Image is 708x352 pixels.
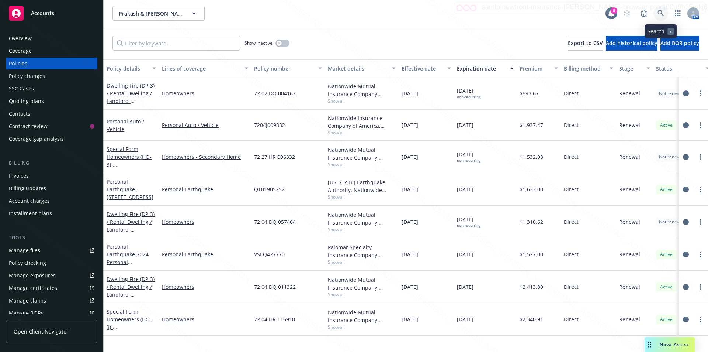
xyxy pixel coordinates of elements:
a: Manage claims [6,295,97,307]
a: circleInformation [681,315,690,324]
span: VSEQ427770 [254,250,285,258]
a: Accounts [6,3,97,24]
span: Renewal [619,315,640,323]
span: Show all [328,259,396,265]
div: Expiration date [457,65,506,72]
span: [DATE] [457,150,480,163]
span: Renewal [619,250,640,258]
span: Direct [564,283,579,291]
div: Tools [6,234,97,242]
a: more [696,218,705,226]
a: more [696,283,705,291]
a: Special Form Homeowners (HO-3) [107,308,153,346]
a: Homeowners [162,315,248,323]
input: Filter by keyword... [112,36,240,51]
span: $1,532.08 [520,153,543,161]
a: Homeowners - Secondary Home [162,153,248,161]
a: more [696,121,705,130]
a: Policy checking [6,257,97,269]
span: 72 27 HR 006332 [254,153,295,161]
div: Overview [9,33,32,44]
button: Add BOR policy [660,36,699,51]
span: Direct [564,153,579,161]
div: Nationwide Mutual Insurance Company, Nationwide Insurance Company [328,82,396,98]
span: Show all [328,161,396,168]
span: Show all [328,226,396,233]
span: Renewal [619,185,640,193]
div: Manage certificates [9,282,57,294]
div: [US_STATE] Earthquake Authority, Nationwide Insurance Company [328,178,396,194]
button: Expiration date [454,59,517,77]
button: Policy number [251,59,325,77]
span: Renewal [619,218,640,226]
span: Direct [564,185,579,193]
span: 72 04 DQ 011322 [254,283,296,291]
span: Show all [328,98,396,104]
span: $1,527.00 [520,250,543,258]
a: Personal Earthquake [107,178,153,201]
span: Not renewing [659,90,687,97]
a: Dwelling Fire (DP-3) / Rental Dwelling / Landlord [107,211,155,241]
span: Nova Assist [660,341,689,348]
div: Manage claims [9,295,46,307]
a: Switch app [670,6,685,21]
span: Active [659,251,674,258]
div: Lines of coverage [162,65,240,72]
a: Contacts [6,108,97,120]
a: Dwelling Fire (DP-3) / Rental Dwelling / Landlord [107,82,155,112]
div: Policy details [107,65,148,72]
span: $2,413.80 [520,283,543,291]
a: circleInformation [681,121,690,130]
span: Direct [564,250,579,258]
a: Account charges [6,195,97,207]
span: Show inactive [244,40,273,46]
span: [DATE] [402,315,418,323]
div: 8 [611,7,617,14]
span: - [STREET_ADDRESS][PERSON_NAME] [107,291,153,314]
a: Personal Earthquake [162,250,248,258]
span: Accounts [31,10,54,16]
div: Billing updates [9,182,46,194]
div: Nationwide Mutual Insurance Company, Nationwide Insurance Company [328,211,396,226]
a: Invoices [6,170,97,182]
span: [DATE] [457,250,473,258]
a: Billing updates [6,182,97,194]
span: Active [659,284,674,290]
div: Policies [9,58,27,69]
div: Installment plans [9,208,52,219]
span: Open Client Navigator [14,328,69,335]
span: Show all [328,291,396,298]
span: [DATE] [402,89,418,97]
div: Market details [328,65,388,72]
span: Not renewing [659,219,687,225]
a: more [696,89,705,98]
span: Direct [564,315,579,323]
span: Add BOR policy [660,40,699,47]
span: [DATE] [457,315,473,323]
a: Homeowners [162,89,248,97]
a: Homeowners [162,283,248,291]
span: [DATE] [457,121,473,129]
button: Premium [517,59,561,77]
div: Policy number [254,65,314,72]
a: Quoting plans [6,95,97,107]
button: Prakash & [PERSON_NAME] [112,6,205,21]
a: more [696,185,705,194]
span: [DATE] [402,218,418,226]
span: Direct [564,89,579,97]
span: Active [659,186,674,193]
a: circleInformation [681,153,690,161]
span: $1,310.62 [520,218,543,226]
span: Renewal [619,121,640,129]
span: $2,340.91 [520,315,543,323]
span: Prakash & [PERSON_NAME] [119,10,183,17]
span: [DATE] [402,121,418,129]
span: [DATE] [457,185,473,193]
span: 72 02 DQ 004162 [254,89,296,97]
a: SSC Cases [6,83,97,95]
span: - [STREET_ADDRESS] [107,226,153,241]
a: Personal Auto / Vehicle [107,118,144,133]
a: Manage BORs [6,307,97,319]
span: Show all [328,194,396,200]
a: Report a Bug [636,6,651,21]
